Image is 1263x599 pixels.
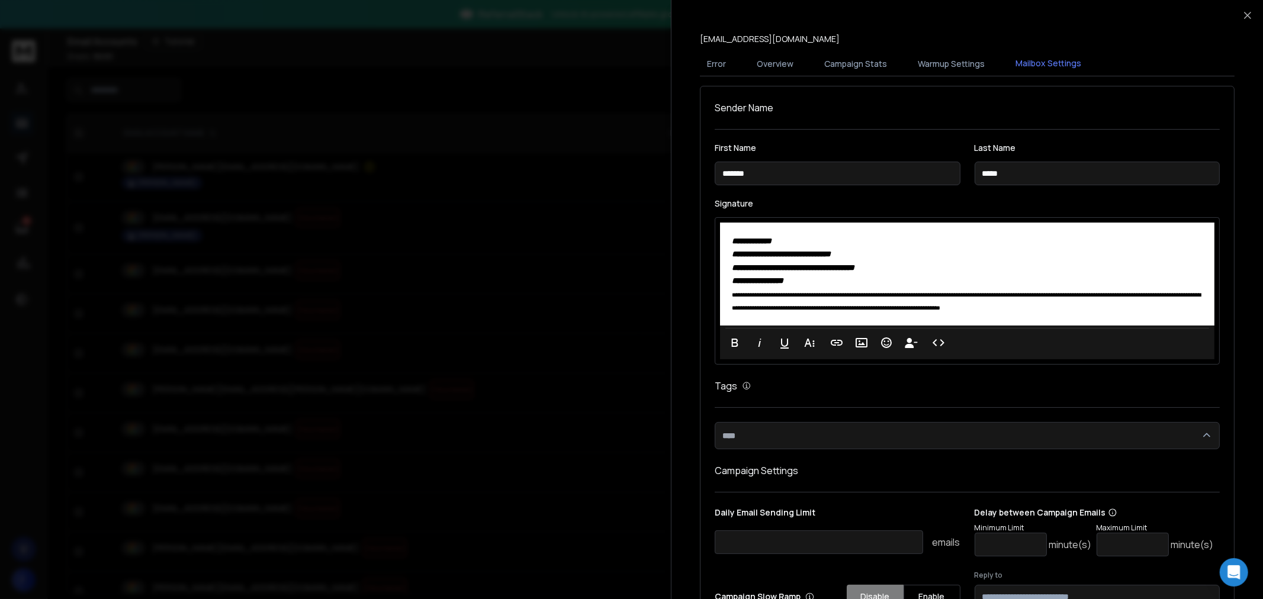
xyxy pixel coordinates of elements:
[817,51,894,77] button: Campaign Stats
[715,144,960,152] label: First Name
[750,51,801,77] button: Overview
[715,379,737,393] h1: Tags
[911,51,992,77] button: Warmup Settings
[933,535,960,549] p: emails
[715,101,1220,115] h1: Sender Name
[1008,50,1088,78] button: Mailbox Settings
[1220,558,1248,587] div: Open Intercom Messenger
[975,571,1220,580] label: Reply to
[975,523,1092,533] p: Minimum Limit
[773,331,796,355] button: Underline (Ctrl+U)
[1171,537,1214,552] p: minute(s)
[700,51,733,77] button: Error
[975,507,1214,519] p: Delay between Campaign Emails
[975,144,1220,152] label: Last Name
[1097,523,1214,533] p: Maximum Limit
[850,331,873,355] button: Insert Image (Ctrl+P)
[715,507,960,523] p: Daily Email Sending Limit
[825,331,848,355] button: Insert Link (Ctrl+K)
[715,199,1220,208] label: Signature
[748,331,771,355] button: Italic (Ctrl+I)
[724,331,746,355] button: Bold (Ctrl+B)
[875,331,898,355] button: Emoticons
[927,331,950,355] button: Code View
[700,33,840,45] p: [EMAIL_ADDRESS][DOMAIN_NAME]
[715,463,1220,478] h1: Campaign Settings
[1049,537,1092,552] p: minute(s)
[900,331,923,355] button: Insert Unsubscribe Link
[798,331,821,355] button: More Text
